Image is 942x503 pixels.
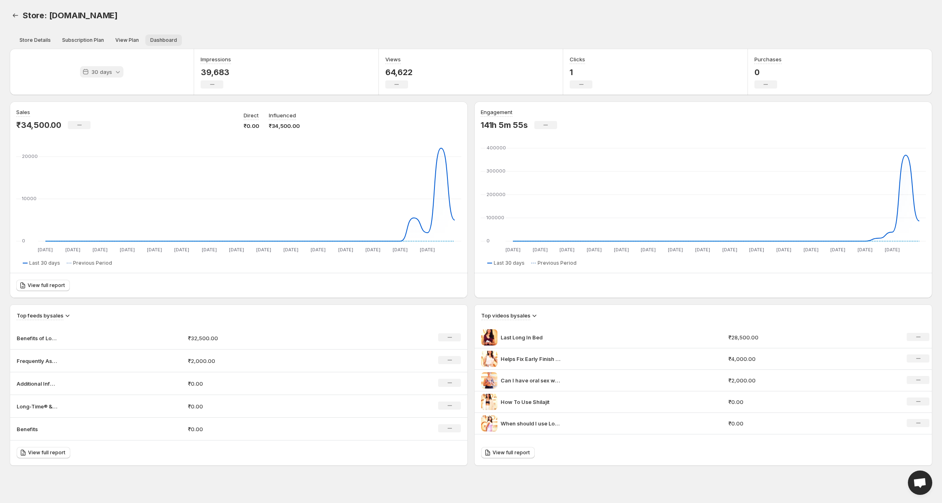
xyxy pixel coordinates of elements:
[728,398,851,406] p: ₹0.00
[256,247,271,253] text: [DATE]
[188,334,346,342] p: ₹32,500.00
[17,402,57,410] p: Long-Time® & Shilajit Kit
[486,215,504,220] text: 100000
[17,311,63,320] h3: Top feeds by sales
[338,247,353,253] text: [DATE]
[91,68,112,76] p: 30 days
[57,35,109,46] button: Subscription plan
[110,35,144,46] button: View plan
[501,398,562,406] p: How To Use Shilajit
[858,247,873,253] text: [DATE]
[560,247,575,253] text: [DATE]
[494,260,525,266] span: Last 30 days
[728,355,851,363] p: ₹4,000.00
[570,55,585,63] h3: Clicks
[19,37,51,43] span: Store Details
[486,145,506,151] text: 400000
[393,247,408,253] text: [DATE]
[481,120,528,130] p: 141h 5m 55s
[65,247,80,253] text: [DATE]
[22,238,25,244] text: 0
[174,247,189,253] text: [DATE]
[728,419,851,427] p: ₹0.00
[145,35,182,46] button: Dashboard
[120,247,135,253] text: [DATE]
[506,247,521,253] text: [DATE]
[28,282,65,289] span: View full report
[501,333,562,341] p: Last Long In Bed
[73,260,112,266] span: Previous Period
[188,402,346,410] p: ₹0.00
[269,111,296,119] p: Influenced
[587,247,602,253] text: [DATE]
[830,247,845,253] text: [DATE]
[481,311,530,320] h3: Top videos by sales
[493,449,530,456] span: View full report
[754,55,782,63] h3: Purchases
[62,37,104,43] span: Subscription Plan
[22,196,37,201] text: 10000
[501,355,562,363] p: Helps Fix Early Finish Issues
[420,247,435,253] text: [DATE]
[244,111,259,119] p: Direct
[486,192,506,197] text: 200000
[16,120,61,130] p: ₹34,500.00
[17,357,57,365] p: Frequently Asked Questions
[10,10,21,21] a: Back
[481,372,497,389] img: Can I have oral sex while using Long-Time Spray?
[486,238,490,244] text: 0
[38,247,53,253] text: [DATE]
[486,168,506,174] text: 300000
[481,108,512,116] h3: Engagement
[749,247,764,253] text: [DATE]
[22,153,38,159] text: 20000
[804,247,819,253] text: [DATE]
[728,333,851,341] p: ₹28,500.00
[16,108,30,116] h3: Sales
[365,247,380,253] text: [DATE]
[188,380,346,388] p: ₹0.00
[501,376,562,384] p: Can I have oral sex while using Long-Time Spray?
[481,447,535,458] a: View full report
[538,260,577,266] span: Previous Period
[885,247,900,253] text: [DATE]
[481,415,497,432] img: When should I use Long-Time Spray?
[385,55,401,63] h3: Views
[283,247,298,253] text: [DATE]
[908,471,932,495] div: Open chat
[570,67,592,77] p: 1
[481,329,497,345] img: Last Long In Bed
[754,67,782,77] p: 0
[201,67,231,77] p: 39,683
[244,122,259,130] p: ₹0.00
[695,247,710,253] text: [DATE]
[29,260,60,266] span: Last 30 days
[202,247,217,253] text: [DATE]
[188,425,346,433] p: ₹0.00
[481,351,497,367] img: Helps Fix Early Finish Issues
[481,394,497,410] img: How To Use Shilajit
[269,122,300,130] p: ₹34,500.00
[501,419,562,427] p: When should I use Long-Time Spray?
[776,247,791,253] text: [DATE]
[311,247,326,253] text: [DATE]
[728,376,851,384] p: ₹2,000.00
[17,334,57,342] p: Benefits of Long-Time & Shilajit
[15,35,56,46] button: Store details
[614,247,629,253] text: [DATE]
[722,247,737,253] text: [DATE]
[385,67,413,77] p: 64,622
[188,357,346,365] p: ₹2,000.00
[16,280,70,291] a: View full report
[668,247,683,253] text: [DATE]
[150,37,177,43] span: Dashboard
[17,447,70,458] a: View full report
[23,11,118,20] span: Store: [DOMAIN_NAME]
[93,247,108,253] text: [DATE]
[641,247,656,253] text: [DATE]
[533,247,548,253] text: [DATE]
[28,449,65,456] span: View full report
[17,380,57,388] p: Additional Information
[229,247,244,253] text: [DATE]
[17,425,57,433] p: Benefits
